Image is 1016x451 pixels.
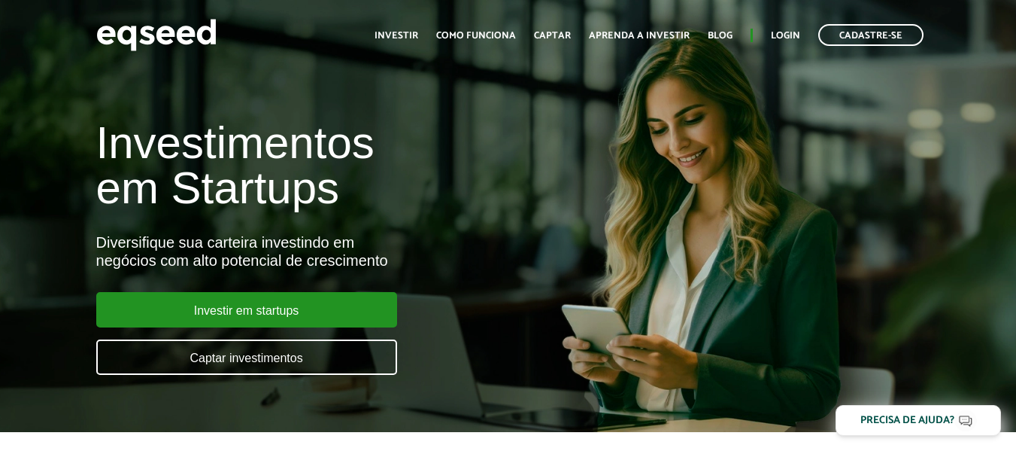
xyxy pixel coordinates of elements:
a: Captar [534,31,571,41]
a: Investir [375,31,418,41]
a: Login [771,31,800,41]
img: EqSeed [96,15,217,55]
a: Investir em startups [96,292,397,328]
a: Blog [708,31,732,41]
a: Como funciona [436,31,516,41]
a: Aprenda a investir [589,31,690,41]
h1: Investimentos em Startups [96,120,582,211]
a: Captar investimentos [96,340,397,375]
div: Diversifique sua carteira investindo em negócios com alto potencial de crescimento [96,233,582,270]
a: Cadastre-se [818,24,923,46]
